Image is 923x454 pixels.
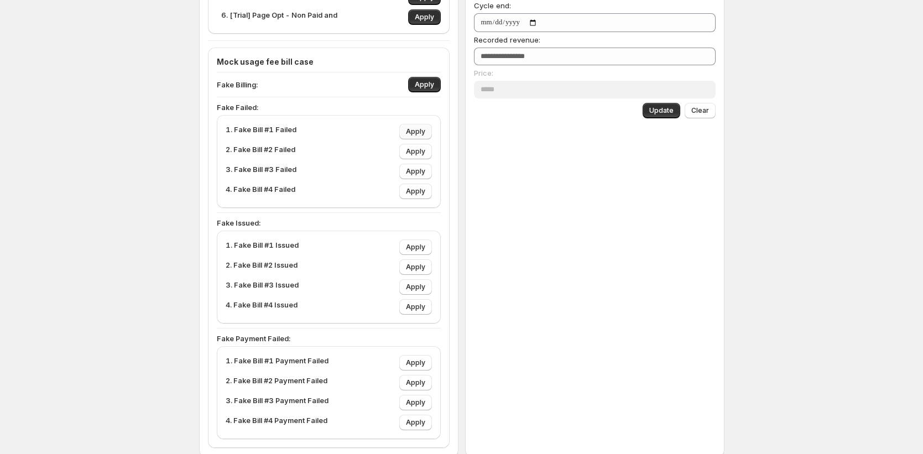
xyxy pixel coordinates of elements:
p: 1. Fake Bill #1 Payment Failed [226,355,328,370]
p: 6. [Trial] Page Opt - Non Paid and [221,9,337,25]
button: Apply [399,395,432,410]
span: Apply [406,398,425,407]
span: Apply [406,358,425,367]
p: 1. Fake Bill #1 Failed [226,124,296,139]
p: Fake Failed: [217,102,441,113]
span: Apply [406,147,425,156]
p: 3. Fake Bill #3 Issued [226,279,299,295]
button: Apply [399,184,432,199]
span: Apply [406,243,425,252]
span: Apply [406,418,425,427]
p: 4. Fake Bill #4 Payment Failed [226,415,327,430]
button: Apply [399,164,432,179]
span: Apply [406,167,425,176]
span: Apply [406,302,425,311]
span: Recorded revenue: [474,35,540,44]
button: Apply [399,144,432,159]
button: Apply [399,259,432,275]
span: Clear [691,106,709,115]
span: Apply [415,80,434,89]
p: 3. Fake Bill #3 Failed [226,164,296,179]
span: Apply [406,378,425,387]
button: Apply [399,415,432,430]
span: Price: [474,69,493,77]
button: Clear [685,103,716,118]
span: Cycle end: [474,1,511,10]
button: Apply [399,299,432,315]
button: Update [643,103,680,118]
span: Apply [406,283,425,291]
p: 1. Fake Bill #1 Issued [226,239,299,255]
button: Apply [408,77,441,92]
p: 2. Fake Bill #2 Payment Failed [226,375,327,390]
button: Apply [399,355,432,370]
button: Apply [399,375,432,390]
button: Apply [408,9,441,25]
p: 4. Fake Bill #4 Failed [226,184,295,199]
h4: Mock usage fee bill case [217,56,441,67]
button: Apply [399,124,432,139]
p: Fake Billing: [217,79,258,90]
span: Apply [406,127,425,136]
p: Fake Issued: [217,217,441,228]
p: Fake Payment Failed: [217,333,441,344]
button: Apply [399,239,432,255]
span: Apply [406,187,425,196]
span: Apply [415,13,434,22]
p: 3. Fake Bill #3 Payment Failed [226,395,328,410]
p: 2. Fake Bill #2 Issued [226,259,298,275]
span: Update [649,106,674,115]
button: Apply [399,279,432,295]
span: Apply [406,263,425,272]
p: 2. Fake Bill #2 Failed [226,144,295,159]
p: 4. Fake Bill #4 Issued [226,299,298,315]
